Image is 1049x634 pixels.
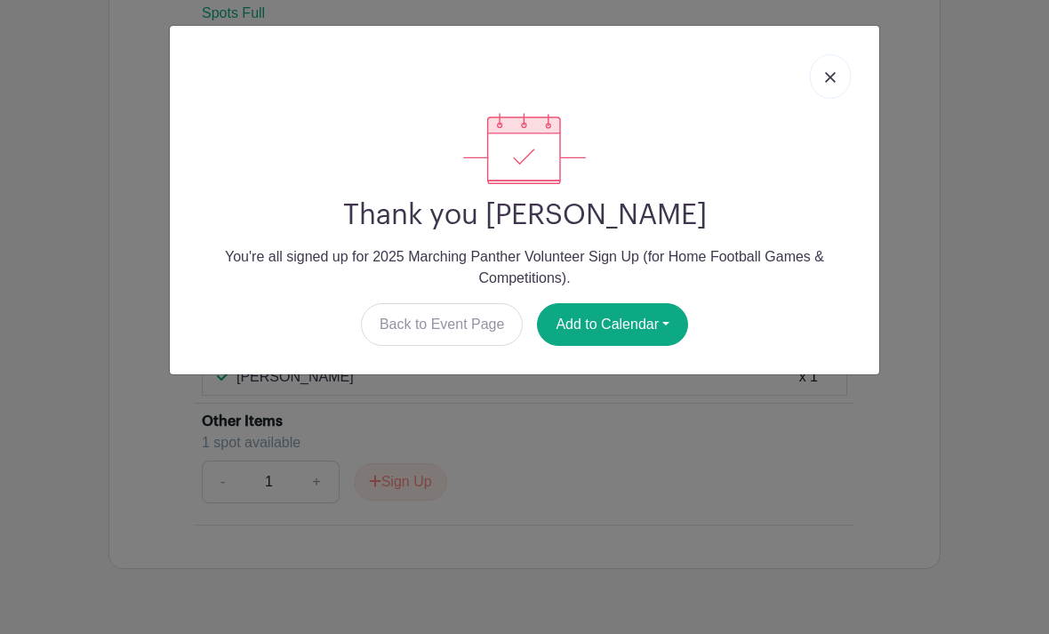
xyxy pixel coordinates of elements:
[825,72,836,83] img: close_button-5f87c8562297e5c2d7936805f587ecaba9071eb48480494691a3f1689db116b3.svg
[184,198,865,232] h2: Thank you [PERSON_NAME]
[537,303,688,346] button: Add to Calendar
[361,303,524,346] a: Back to Event Page
[184,246,865,289] p: You're all signed up for 2025 Marching Panther Volunteer Sign Up (for Home Football Games & Compe...
[463,113,586,184] img: signup_complete-c468d5dda3e2740ee63a24cb0ba0d3ce5d8a4ecd24259e683200fb1569d990c8.svg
